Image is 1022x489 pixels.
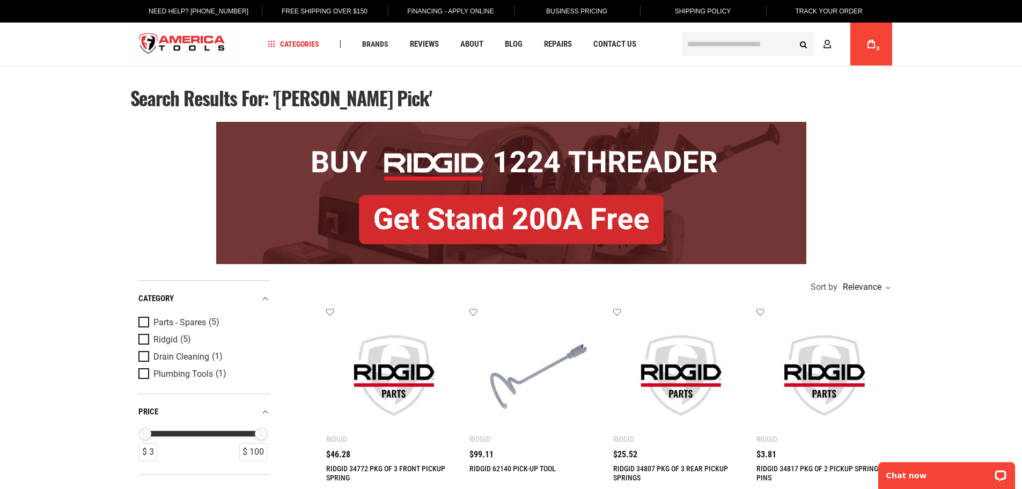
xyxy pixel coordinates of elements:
[362,40,388,48] span: Brands
[216,122,806,130] a: BOGO: Buy RIDGID® 1224 Threader, Get Stand 200A Free!
[337,318,451,433] img: RIDGID 34772 PKG OF 3 FRONT PICKUP SPRING
[138,368,267,380] a: Plumbing Tools (1)
[624,318,738,433] img: RIDGID 34807 PKG OF 3 REAR PICKUP SPRINGS
[505,40,523,48] span: Blog
[138,280,270,475] div: Product Filters
[460,40,483,48] span: About
[153,369,213,379] span: Plumbing Tools
[613,450,637,459] span: $25.52
[153,335,178,345] span: Ridgid
[138,405,270,419] div: price
[326,464,445,482] a: RIDGID 34772 PKG OF 3 FRONT PICKUP SPRING
[130,24,234,64] img: America Tools
[130,84,432,112] span: Search results for: '[PERSON_NAME] Pick'
[326,450,350,459] span: $46.28
[263,37,324,52] a: Categories
[469,450,494,459] span: $99.11
[153,352,209,362] span: Drain Cleaning
[239,443,267,461] div: $ 100
[212,352,223,361] span: (1)
[357,37,393,52] a: Brands
[455,37,488,52] a: About
[593,40,636,48] span: Contact Us
[756,464,878,482] a: RIDGID 34817 PKG OF 2 PICKUP SPRING PINS
[544,40,572,48] span: Repairs
[216,122,806,264] img: BOGO: Buy RIDGID® 1224 Threader, Get Stand 200A Free!
[589,37,641,52] a: Contact Us
[326,435,347,443] div: Ridgid
[840,283,889,291] div: Relevance
[216,369,226,378] span: (1)
[209,318,219,327] span: (5)
[469,435,490,443] div: Ridgid
[539,37,577,52] a: Repairs
[480,318,594,433] img: RIDGID 62140 PICK-UP TOOL
[130,24,234,64] a: store logo
[675,8,731,15] span: Shipping Policy
[138,351,267,363] a: Drain Cleaning (1)
[410,40,439,48] span: Reviews
[767,318,881,433] img: RIDGID 34817 PKG OF 2 PICKUP SPRING PINS
[500,37,527,52] a: Blog
[756,435,777,443] div: Ridgid
[268,40,319,48] span: Categories
[613,435,634,443] div: Ridgid
[469,464,556,473] a: RIDGID 62140 PICK-UP TOOL
[138,317,267,329] a: Parts - Spares (5)
[861,23,881,65] a: 0
[756,450,776,459] span: $3.81
[180,335,191,344] span: (5)
[877,46,880,52] span: 0
[793,34,814,54] button: Search
[138,291,270,306] div: category
[613,464,728,482] a: RIDGID 34807 PKG OF 3 REAR PICKUP SPRINGS
[405,37,444,52] a: Reviews
[139,443,157,461] div: $ 3
[138,334,267,346] a: Ridgid (5)
[153,318,206,327] span: Parts - Spares
[871,455,1022,489] iframe: LiveChat chat widget
[811,283,837,291] span: Sort by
